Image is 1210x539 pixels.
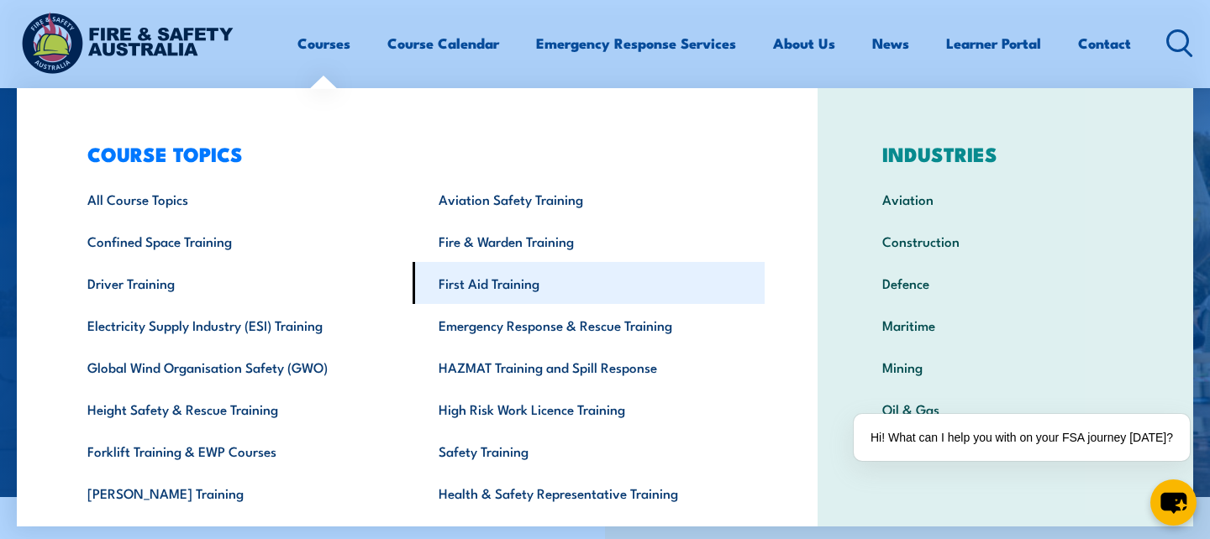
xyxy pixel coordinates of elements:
a: Course Calendar [387,21,499,65]
a: Construction [856,220,1155,262]
a: Emergency Response & Rescue Training [413,304,764,346]
a: Health & Safety Representative Training [413,472,764,514]
a: Learner Portal [946,21,1041,65]
a: Emergency Response Services [536,21,736,65]
a: Forklift Training & EWP Courses [61,430,413,472]
a: Contact [1078,21,1131,65]
a: High Risk Work Licence Training [413,388,764,430]
h3: COURSE TOPICS [61,142,765,165]
button: chat-button [1150,479,1197,526]
a: Global Wind Organisation Safety (GWO) [61,346,413,388]
a: Confined Space Training [61,220,413,262]
a: HAZMAT Training and Spill Response [413,346,764,388]
a: Height Safety & Rescue Training [61,388,413,430]
a: [PERSON_NAME] Training [61,472,413,514]
a: Driver Training [61,262,413,304]
a: Oil & Gas [856,388,1155,430]
a: Maritime [856,304,1155,346]
a: Aviation [856,178,1155,220]
a: News [872,21,909,65]
a: First Aid Training [413,262,764,304]
a: All Course Topics [61,178,413,220]
a: About Us [773,21,835,65]
a: Fire & Warden Training [413,220,764,262]
a: Defence [856,262,1155,304]
h3: INDUSTRIES [856,142,1155,165]
a: Mining [856,346,1155,388]
a: Aviation Safety Training [413,178,764,220]
div: Hi! What can I help you with on your FSA journey [DATE]? [854,414,1190,461]
a: Safety Training [413,430,764,472]
a: Courses [297,21,350,65]
a: Electricity Supply Industry (ESI) Training [61,304,413,346]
